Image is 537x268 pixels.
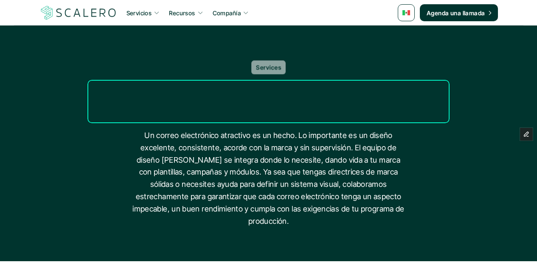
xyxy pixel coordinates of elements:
a: Scalero company logotype [39,5,118,20]
p: Services [256,63,281,72]
a: Agenda una llamada [420,4,498,21]
p: Servicios [127,8,152,17]
p: Agenda una llamada [427,8,485,17]
p: Compañía [213,8,241,17]
iframe: gist-messenger-bubble-iframe [508,239,529,260]
button: Edit Framer Content [520,128,533,141]
img: Scalero company logotype [39,5,118,21]
p: Un correo electrónico atractivo es un hecho. Lo importante es un diseño excelente, consistente, a... [131,130,407,227]
p: Recursos [169,8,195,17]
